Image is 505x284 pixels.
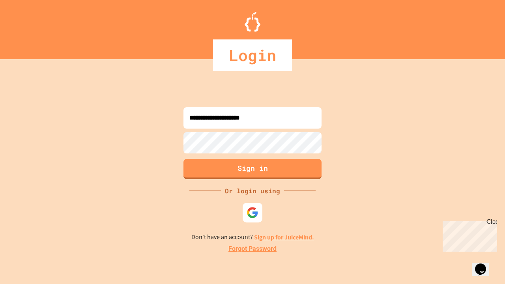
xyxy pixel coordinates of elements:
button: Sign in [183,159,322,179]
img: Logo.svg [245,12,260,32]
div: Login [213,39,292,71]
p: Don't have an account? [191,232,314,242]
img: google-icon.svg [247,207,258,219]
a: Sign up for JuiceMind. [254,233,314,241]
iframe: chat widget [440,218,497,252]
div: Or login using [221,186,284,196]
div: Chat with us now!Close [3,3,54,50]
a: Forgot Password [228,244,277,254]
iframe: chat widget [472,252,497,276]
